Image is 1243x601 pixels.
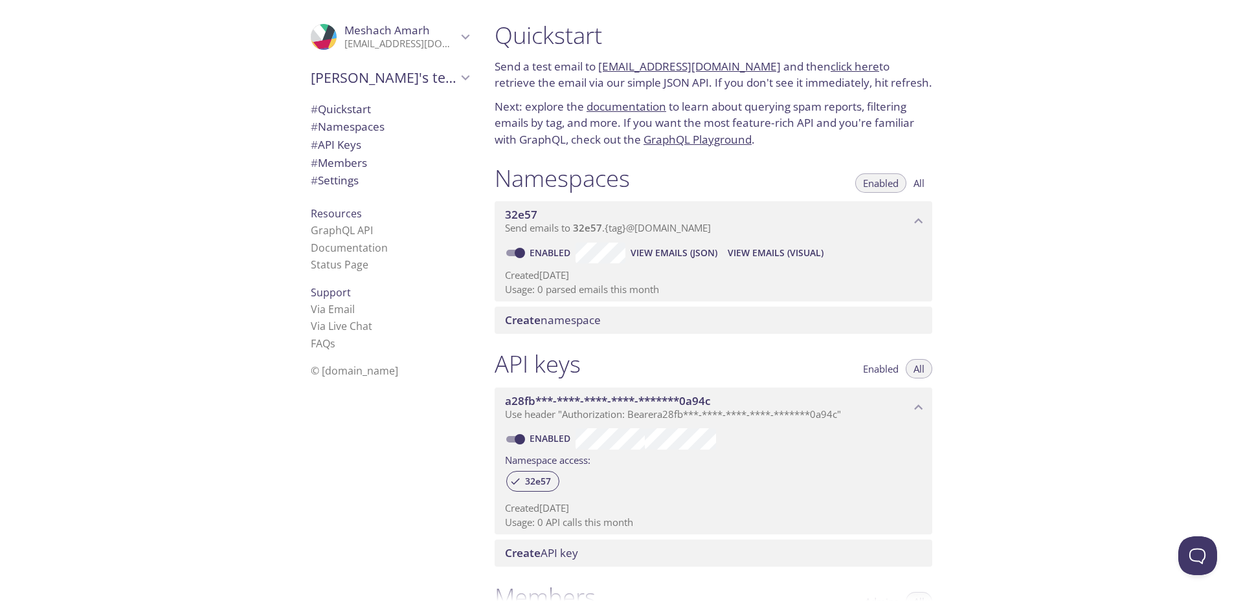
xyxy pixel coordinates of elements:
[300,154,479,172] div: Members
[311,173,318,188] span: #
[528,432,576,444] a: Enabled
[311,336,335,351] a: FAQ
[495,21,932,50] h1: Quickstart
[311,241,388,255] a: Documentation
[311,102,371,116] span: Quickstart
[311,173,359,188] span: Settings
[517,475,559,487] span: 32e57
[505,221,711,234] span: Send emails to . {tag} @[DOMAIN_NAME]
[495,349,581,378] h1: API keys
[505,207,537,222] span: 32e57
[495,540,932,567] div: Create API Key
[506,471,559,492] div: 32e57
[311,137,361,152] span: API Keys
[311,319,372,333] a: Via Live Chat
[311,155,318,170] span: #
[505,501,922,515] p: Created [DATE]
[505,312,601,327] span: namespace
[644,132,752,147] a: GraphQL Playground
[505,268,922,282] p: Created [DATE]
[528,246,576,259] a: Enabled
[495,98,932,148] p: Next: explore the to learn about querying spam reports, filtering emails by tag, and more. If you...
[495,201,932,241] div: 32e57 namespace
[587,99,666,114] a: documentation
[625,243,722,263] button: View Emails (JSON)
[906,173,932,193] button: All
[495,58,932,91] p: Send a test email to and then to retrieve the email via our simple JSON API. If you don't see it ...
[505,312,541,327] span: Create
[300,16,479,58] div: Meshach Amarh
[505,545,578,560] span: API key
[831,59,879,74] a: click here
[495,307,932,334] div: Create namespace
[505,516,922,529] p: Usage: 0 API calls this month
[855,359,906,378] button: Enabled
[300,61,479,94] div: Meshach's team
[311,102,318,116] span: #
[311,69,457,87] span: [PERSON_NAME]'s team
[311,285,351,300] span: Support
[311,155,367,170] span: Members
[300,171,479,190] div: Team Settings
[728,245,823,261] span: View Emails (Visual)
[495,164,630,193] h1: Namespaces
[300,100,479,118] div: Quickstart
[311,137,318,152] span: #
[573,221,602,234] span: 32e57
[906,359,932,378] button: All
[300,136,479,154] div: API Keys
[505,450,590,468] label: Namespace access:
[311,119,385,134] span: Namespaces
[311,119,318,134] span: #
[505,545,541,560] span: Create
[311,364,398,378] span: © [DOMAIN_NAME]
[311,257,368,272] a: Status Page
[311,206,362,221] span: Resources
[631,245,717,261] span: View Emails (JSON)
[330,336,335,351] span: s
[505,283,922,296] p: Usage: 0 parsed emails this month
[311,302,355,316] a: Via Email
[722,243,829,263] button: View Emails (Visual)
[300,118,479,136] div: Namespaces
[598,59,781,74] a: [EMAIL_ADDRESS][DOMAIN_NAME]
[344,23,430,38] span: Meshach Amarh
[344,38,457,50] p: [EMAIL_ADDRESS][DOMAIN_NAME]
[311,223,373,237] a: GraphQL API
[855,173,906,193] button: Enabled
[1178,536,1217,575] iframe: Help Scout Beacon - Open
